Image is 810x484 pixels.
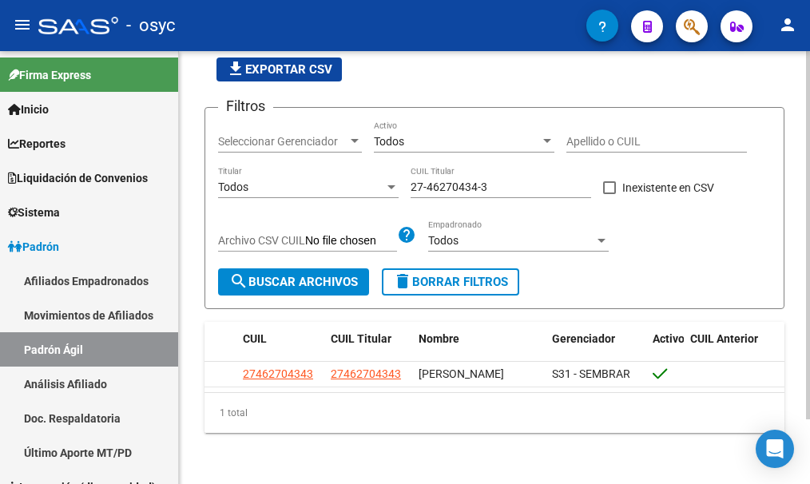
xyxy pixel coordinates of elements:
span: Inexistente en CSV [622,178,714,197]
span: Padrón [8,238,59,256]
div: Open Intercom Messenger [756,430,794,468]
datatable-header-cell: CUIL Anterior [684,322,785,375]
span: Seleccionar Gerenciador [218,135,347,149]
span: Inicio [8,101,49,118]
span: Exportar CSV [226,62,332,77]
button: Exportar CSV [216,58,342,81]
button: Buscar Archivos [218,268,369,296]
span: Buscar Archivos [229,275,358,289]
span: CUIL [243,332,267,345]
span: CUIL Anterior [690,332,758,345]
span: Firma Express [8,66,91,84]
span: Borrar Filtros [393,275,508,289]
span: Nombre [419,332,459,345]
datatable-header-cell: Activo [646,322,684,375]
datatable-header-cell: CUIL Titular [324,322,412,375]
mat-icon: delete [393,272,412,291]
h3: Filtros [218,95,273,117]
button: Borrar Filtros [382,268,519,296]
datatable-header-cell: Gerenciador [546,322,647,375]
mat-icon: search [229,272,248,291]
span: [PERSON_NAME] [419,367,504,380]
span: Reportes [8,135,66,153]
mat-icon: file_download [226,59,245,78]
span: 27462704343 [331,367,401,380]
mat-icon: help [397,225,416,244]
span: Archivo CSV CUIL [218,234,305,247]
span: - osyc [126,8,176,43]
datatable-header-cell: Nombre [412,322,546,375]
mat-icon: menu [13,15,32,34]
span: Activo [653,332,685,345]
span: Gerenciador [552,332,615,345]
span: S31 - SEMBRAR [552,367,630,380]
input: Archivo CSV CUIL [305,234,397,248]
span: 27462704343 [243,367,313,380]
span: Sistema [8,204,60,221]
mat-icon: person [778,15,797,34]
div: 1 total [204,393,784,433]
span: CUIL Titular [331,332,391,345]
span: Liquidación de Convenios [8,169,148,187]
span: Todos [428,234,459,247]
span: Todos [218,181,248,193]
span: Todos [374,135,404,148]
datatable-header-cell: CUIL [236,322,324,375]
